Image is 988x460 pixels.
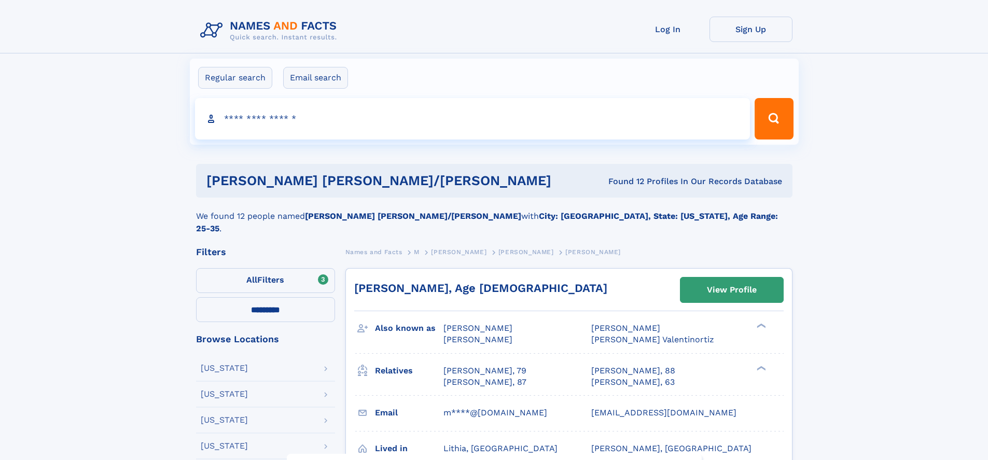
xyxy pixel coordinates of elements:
b: [PERSON_NAME] [PERSON_NAME]/[PERSON_NAME] [305,211,521,221]
label: Email search [283,67,348,89]
b: City: [GEOGRAPHIC_DATA], State: [US_STATE], Age Range: 25-35 [196,211,778,233]
span: [PERSON_NAME] [591,323,660,333]
a: Names and Facts [345,245,402,258]
span: [PERSON_NAME] [565,248,621,256]
span: [PERSON_NAME] [443,334,512,344]
div: ❯ [754,365,767,371]
div: ❯ [754,323,767,329]
span: [PERSON_NAME], [GEOGRAPHIC_DATA] [591,443,752,453]
div: [US_STATE] [201,390,248,398]
h3: Email [375,404,443,422]
input: search input [195,98,750,140]
a: [PERSON_NAME] [498,245,554,258]
a: [PERSON_NAME], 88 [591,365,675,377]
label: Filters [196,268,335,293]
button: Search Button [755,98,793,140]
div: Browse Locations [196,334,335,344]
a: M [414,245,420,258]
a: View Profile [680,277,783,302]
img: Logo Names and Facts [196,17,345,45]
div: [US_STATE] [201,442,248,450]
h3: Lived in [375,440,443,457]
a: [PERSON_NAME], 63 [591,377,675,388]
div: [US_STATE] [201,364,248,372]
div: Filters [196,247,335,257]
span: Lithia, [GEOGRAPHIC_DATA] [443,443,558,453]
a: [PERSON_NAME], 87 [443,377,526,388]
div: Found 12 Profiles In Our Records Database [580,176,782,187]
h1: [PERSON_NAME] [PERSON_NAME]/[PERSON_NAME] [206,174,580,187]
h3: Relatives [375,362,443,380]
span: [EMAIL_ADDRESS][DOMAIN_NAME] [591,408,736,417]
a: [PERSON_NAME], 79 [443,365,526,377]
a: Sign Up [709,17,792,42]
div: View Profile [707,278,757,302]
span: [PERSON_NAME] [431,248,486,256]
span: All [246,275,257,285]
span: [PERSON_NAME] [443,323,512,333]
div: [US_STATE] [201,416,248,424]
h3: Also known as [375,319,443,337]
div: We found 12 people named with . [196,198,792,235]
a: Log In [627,17,709,42]
a: [PERSON_NAME] [431,245,486,258]
span: [PERSON_NAME] Valentinortiz [591,334,714,344]
span: M [414,248,420,256]
a: [PERSON_NAME], Age [DEMOGRAPHIC_DATA] [354,282,607,295]
label: Regular search [198,67,272,89]
span: [PERSON_NAME] [498,248,554,256]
